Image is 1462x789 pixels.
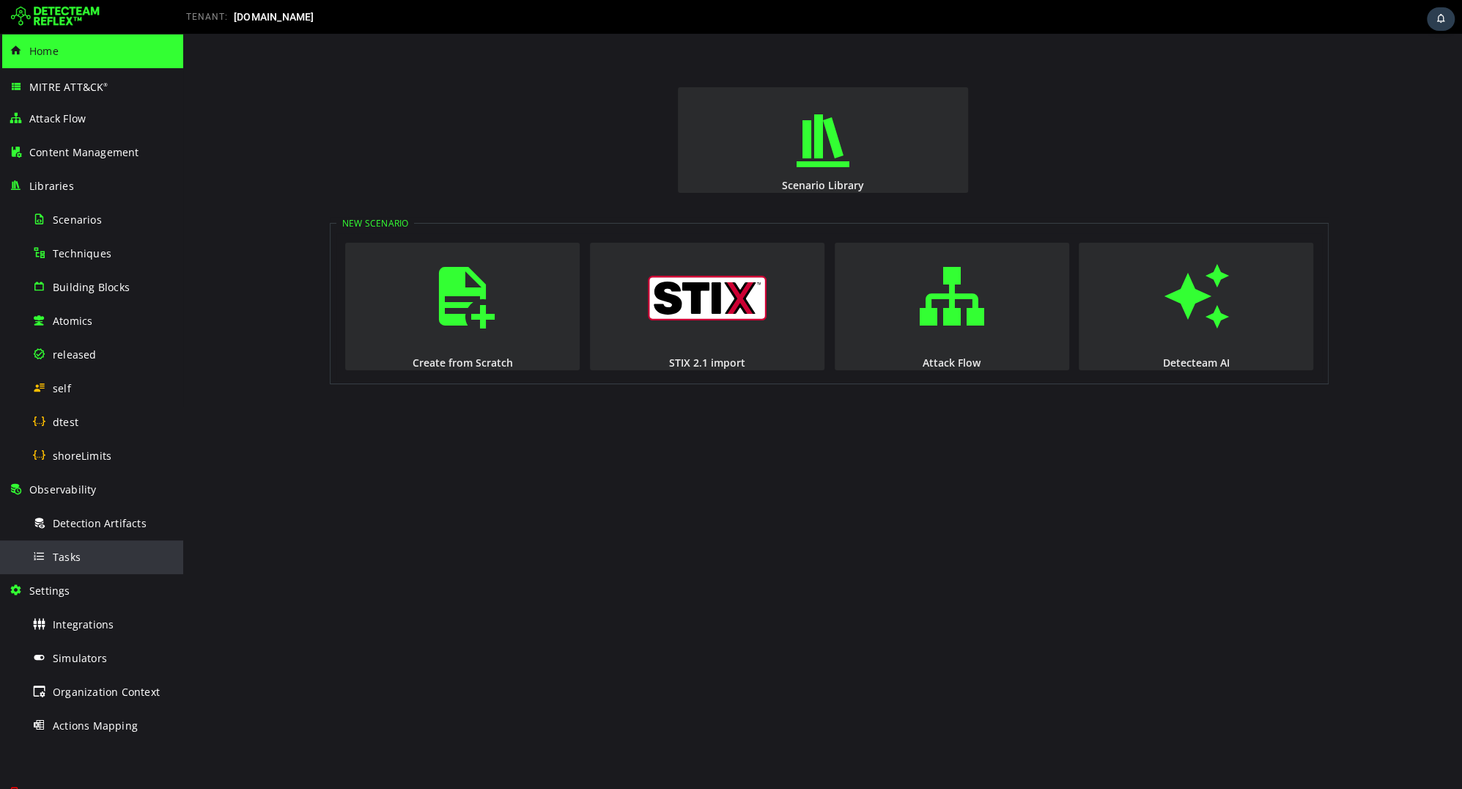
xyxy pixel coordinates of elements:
span: shoreLimits [53,449,111,463]
span: [DOMAIN_NAME] [234,11,314,23]
div: Scenario Library [493,144,786,158]
span: Attack Flow [29,111,86,125]
button: Attack Flow [651,209,886,337]
span: TENANT: [186,12,228,22]
span: Libraries [29,179,74,193]
div: Detecteam AI [894,322,1131,336]
span: Scenarios [53,213,102,227]
span: Actions Mapping [53,719,138,733]
span: Simulators [53,651,107,665]
div: STIX 2.1 import [405,322,643,336]
span: Building Blocks [53,280,130,294]
span: Atomics [53,314,92,328]
legend: New Scenario [153,183,231,196]
span: Home [29,44,59,58]
span: Organization Context [53,685,160,699]
span: Detection Artifacts [53,516,147,530]
img: logo_stix.svg [465,242,583,287]
span: Settings [29,584,70,598]
span: Content Management [29,145,139,159]
img: Detecteam logo [11,5,100,29]
sup: ® [103,81,108,88]
span: Tasks [53,550,81,564]
button: Detecteam AI [896,209,1130,337]
span: self [53,381,71,395]
button: STIX 2.1 import [407,209,641,337]
button: Create from Scratch [162,209,396,337]
span: Observability [29,482,97,496]
span: dtest [53,415,78,429]
div: Task Notifications [1427,7,1455,31]
div: Attack Flow [650,322,887,336]
span: Techniques [53,246,111,260]
span: released [53,348,97,362]
span: Integrations [53,617,114,631]
span: MITRE ATT&CK [29,80,108,94]
button: Scenario Library [495,54,785,159]
div: Create from Scratch [160,322,398,336]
